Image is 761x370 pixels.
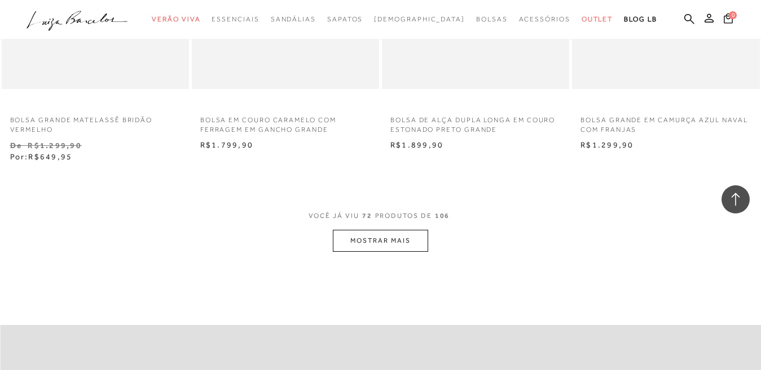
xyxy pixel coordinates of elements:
[720,12,736,28] button: 0
[362,212,372,220] span: 72
[271,9,316,30] a: categoryNavScreenReaderText
[476,9,508,30] a: categoryNavScreenReaderText
[729,11,737,19] span: 0
[327,15,363,23] span: Sapatos
[519,9,570,30] a: categoryNavScreenReaderText
[582,15,613,23] span: Outlet
[582,9,613,30] a: categoryNavScreenReaderText
[192,109,379,135] a: BOLSA EM COURO CARAMELO COM FERRAGEM EM GANCHO GRANDE
[212,15,259,23] span: Essenciais
[10,141,22,150] small: De
[333,230,428,252] button: MOSTRAR MAIS
[435,212,450,220] span: 106
[309,212,453,220] span: VOCÊ JÁ VIU PRODUTOS DE
[271,15,316,23] span: Sandálias
[382,109,569,135] a: BOLSA DE ALÇA DUPLA LONGA EM COURO ESTONADO PRETO GRANDE
[476,15,508,23] span: Bolsas
[152,15,200,23] span: Verão Viva
[374,9,465,30] a: noSubCategoriesText
[28,141,81,150] small: R$1.299,90
[2,109,189,135] a: BOLSA GRANDE MATELASSÊ BRIDÃO VERMELHO
[572,109,759,135] a: BOLSA GRANDE EM CAMURÇA AZUL NAVAL COM FRANJAS
[28,152,72,161] span: R$649,95
[519,15,570,23] span: Acessórios
[374,15,465,23] span: [DEMOGRAPHIC_DATA]
[327,9,363,30] a: categoryNavScreenReaderText
[212,9,259,30] a: categoryNavScreenReaderText
[624,9,657,30] a: BLOG LB
[624,15,657,23] span: BLOG LB
[10,152,73,161] span: Por:
[152,9,200,30] a: categoryNavScreenReaderText
[580,140,634,149] span: R$1.299,90
[390,140,443,149] span: R$1.899,90
[200,140,253,149] span: R$1.799,90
